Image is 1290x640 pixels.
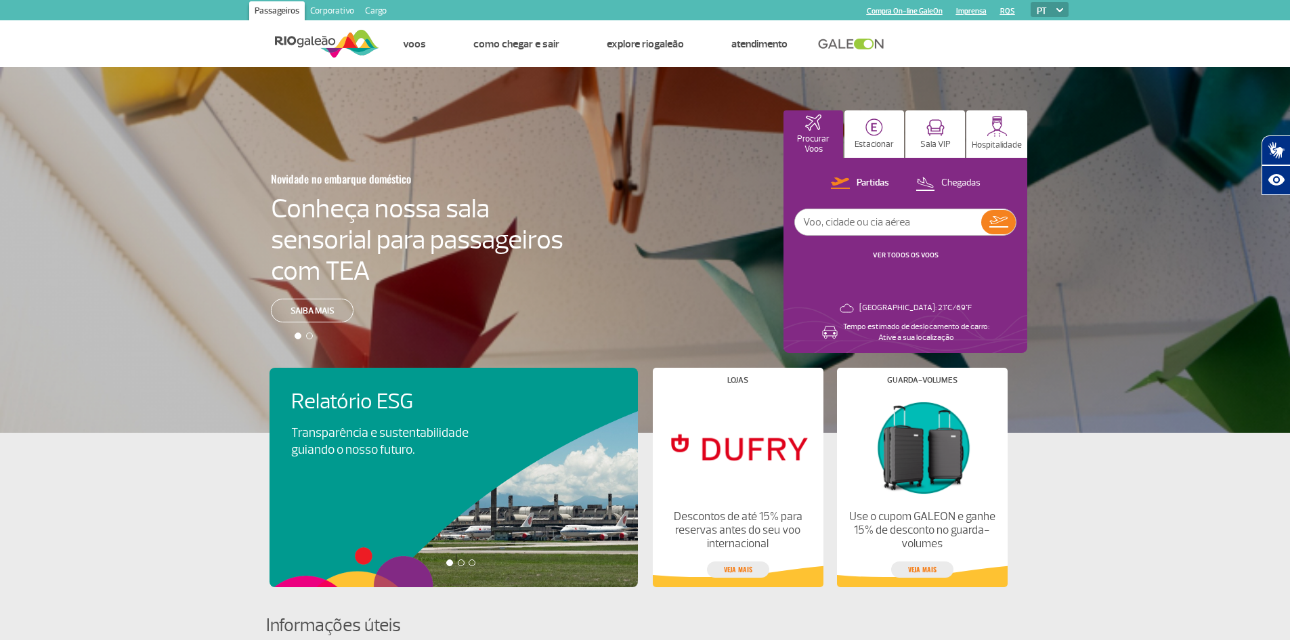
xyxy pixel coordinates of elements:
p: Transparência e sustentabilidade guiando o nosso futuro. [291,425,483,458]
div: Plugin de acessibilidade da Hand Talk. [1262,135,1290,195]
p: Procurar Voos [790,134,836,154]
a: Imprensa [956,7,987,16]
a: Corporativo [305,1,360,23]
p: Estacionar [855,140,894,150]
p: Use o cupom GALEON e ganhe 15% de desconto no guarda-volumes [848,510,995,551]
button: Sala VIP [905,110,965,158]
p: Chegadas [941,177,981,190]
p: Sala VIP [920,140,951,150]
a: Passageiros [249,1,305,23]
p: Descontos de até 15% para reservas antes do seu voo internacional [664,510,811,551]
a: Explore RIOgaleão [607,37,684,51]
input: Voo, cidade ou cia aérea [795,209,981,235]
a: Relatório ESGTransparência e sustentabilidade guiando o nosso futuro. [291,389,616,458]
h4: Relatório ESG [291,389,507,414]
button: Estacionar [844,110,904,158]
h4: Conheça nossa sala sensorial para passageiros com TEA [271,193,563,286]
button: Procurar Voos [783,110,843,158]
img: airplaneHomeActive.svg [805,114,821,131]
a: veja mais [891,561,953,578]
a: Compra On-line GaleOn [867,7,943,16]
button: Abrir recursos assistivos. [1262,165,1290,195]
p: Partidas [857,177,889,190]
img: vipRoom.svg [926,119,945,136]
button: Chegadas [911,175,985,192]
img: carParkingHome.svg [865,119,883,136]
a: Como chegar e sair [473,37,559,51]
a: Cargo [360,1,392,23]
p: Tempo estimado de deslocamento de carro: Ative a sua localização [843,322,989,343]
img: Lojas [664,395,811,499]
a: Saiba mais [271,299,353,322]
img: hospitality.svg [987,116,1008,137]
p: [GEOGRAPHIC_DATA]: 21°C/69°F [859,303,972,314]
h4: Lojas [727,377,748,384]
a: RQS [1000,7,1015,16]
p: Hospitalidade [972,140,1022,150]
h3: Novidade no embarque doméstico [271,165,497,193]
a: Voos [403,37,426,51]
a: veja mais [707,561,769,578]
button: Abrir tradutor de língua de sinais. [1262,135,1290,165]
a: Atendimento [731,37,788,51]
h4: Informações úteis [266,613,1025,638]
h4: Guarda-volumes [887,377,958,384]
button: Hospitalidade [966,110,1027,158]
button: VER TODOS OS VOOS [869,250,943,261]
img: Guarda-volumes [848,395,995,499]
button: Partidas [827,175,893,192]
a: VER TODOS OS VOOS [873,251,939,259]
